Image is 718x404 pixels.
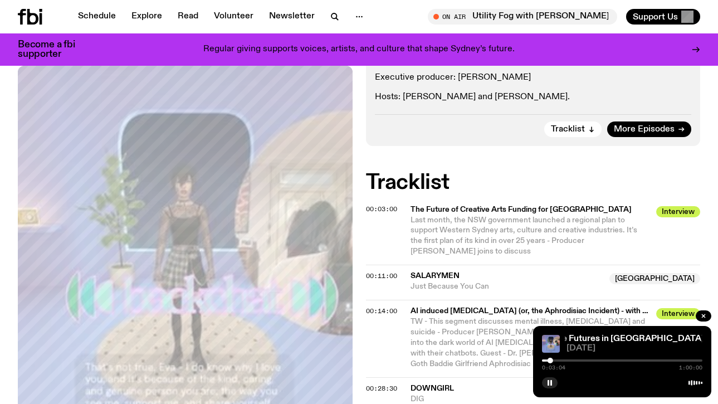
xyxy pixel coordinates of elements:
[18,40,89,59] h3: Become a fbi supporter
[366,308,397,314] button: 00:14:00
[411,318,648,368] span: TW - This segment discusses mental illness, [MEDICAL_DATA] and suicide - Producer [PERSON_NAME] t...
[614,125,675,134] span: More Episodes
[375,92,692,103] p: Hosts: [PERSON_NAME] and [PERSON_NAME].
[125,9,169,25] a: Explore
[633,12,678,22] span: Support Us
[366,173,701,193] h2: Tracklist
[542,365,565,371] span: 0:03:04
[366,206,397,212] button: 00:03:00
[71,9,123,25] a: Schedule
[607,121,691,137] a: More Episodes
[366,205,397,213] span: 00:03:00
[203,45,515,55] p: Regular giving supports voices, artists, and culture that shape Sydney’s future.
[366,386,397,392] button: 00:28:30
[566,344,702,353] span: [DATE]
[428,9,617,25] button: On AirUtility Fog with [PERSON_NAME]
[626,9,700,25] button: Support Us
[656,206,700,217] span: Interview
[411,306,650,317] span: AI induced [MEDICAL_DATA] (or, the Aphrodisiac Incident) - with Dr. [PERSON_NAME]
[551,125,585,134] span: Tracklist
[544,121,602,137] button: Tracklist
[366,271,397,280] span: 00:11:00
[411,205,650,215] span: The Future of Creative Arts Funding for [GEOGRAPHIC_DATA]
[609,273,700,284] span: [GEOGRAPHIC_DATA]
[366,273,397,279] button: 00:11:00
[411,272,460,280] span: Salarymen
[366,306,397,315] span: 00:14:00
[679,365,702,371] span: 1:00:00
[411,216,637,256] span: Last month, the NSW government launched a regional plan to support Western Sydney arts, culture a...
[375,72,692,83] p: Executive producer: [PERSON_NAME]
[656,308,700,319] span: Interview
[207,9,260,25] a: Volunteer
[262,9,321,25] a: Newsletter
[411,384,454,392] span: DOWNGIRL
[411,281,603,292] span: Just Because You Can
[366,384,397,393] span: 00:28:30
[171,9,205,25] a: Read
